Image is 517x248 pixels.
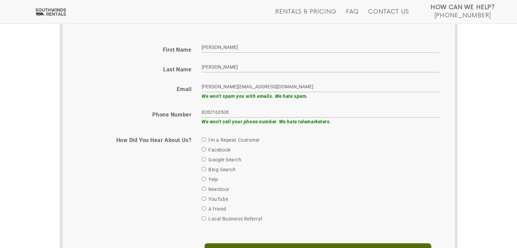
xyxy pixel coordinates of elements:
[202,157,206,161] input: Google Search
[202,93,308,99] em: We won't spam you with emails. We hate spam.
[202,136,260,144] label: I'm a Repeat Customer
[202,156,241,164] label: Google Search
[202,185,229,193] label: Nextdoor
[202,146,230,154] label: Facebook
[202,167,206,171] input: Bing Search
[202,119,331,124] em: We won't sell your phone number. We hate telemarketers.
[202,187,206,191] input: Nextdoor
[202,137,206,142] input: I'm a Repeat Customer
[202,147,206,152] input: Facebook
[163,47,192,53] label: First name
[202,165,236,174] label: Bing Search
[34,8,67,16] img: Southwinds Rentals Logo
[431,4,495,11] strong: How Can We Help?
[202,175,218,183] label: Yelp
[152,111,191,118] label: Phone number
[346,8,359,23] a: FAQ
[202,195,228,203] label: YouTube
[202,206,206,211] input: A friend
[368,8,409,23] a: Contact Us
[202,205,226,213] label: A friend
[202,216,206,220] input: Local Business Referral
[202,196,206,201] input: YouTube
[177,86,191,93] label: Email
[434,12,491,19] span: [PHONE_NUMBER]
[202,177,206,181] input: Yelp
[431,3,495,18] a: How Can We Help? [PHONE_NUMBER]
[163,66,191,73] label: Last name
[116,137,192,144] label: How did you hear about us?
[275,8,336,23] a: Rentals & Pricing
[202,215,262,223] label: Local Business Referral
